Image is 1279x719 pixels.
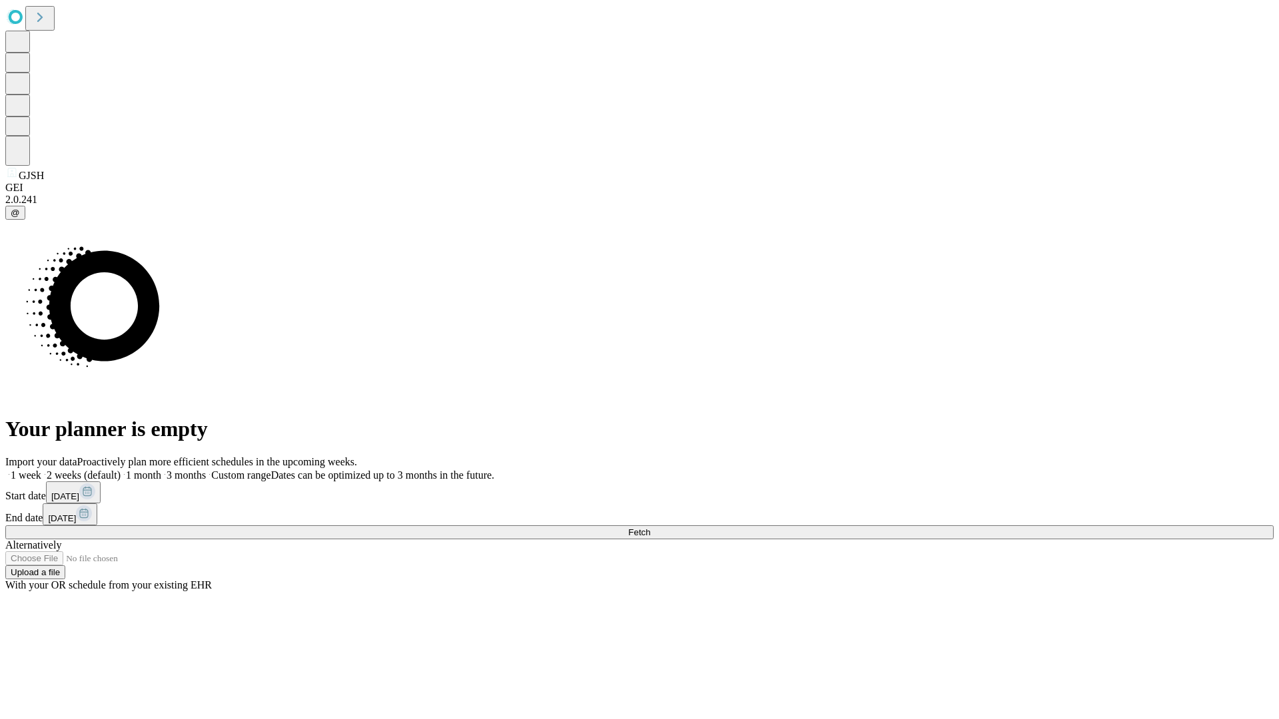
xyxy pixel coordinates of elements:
button: Fetch [5,525,1274,539]
button: Upload a file [5,565,65,579]
span: Custom range [211,469,270,481]
div: Start date [5,481,1274,503]
span: [DATE] [51,491,79,501]
div: End date [5,503,1274,525]
button: [DATE] [46,481,101,503]
span: GJSH [19,170,44,181]
span: 3 months [167,469,206,481]
button: [DATE] [43,503,97,525]
span: 1 week [11,469,41,481]
h1: Your planner is empty [5,417,1274,441]
span: Fetch [628,527,650,537]
span: Alternatively [5,539,61,551]
span: Dates can be optimized up to 3 months in the future. [271,469,494,481]
span: Import your data [5,456,77,467]
span: 2 weeks (default) [47,469,121,481]
span: [DATE] [48,513,76,523]
div: GEI [5,182,1274,194]
span: @ [11,208,20,218]
span: Proactively plan more efficient schedules in the upcoming weeks. [77,456,357,467]
span: 1 month [126,469,161,481]
div: 2.0.241 [5,194,1274,206]
button: @ [5,206,25,220]
span: With your OR schedule from your existing EHR [5,579,212,591]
